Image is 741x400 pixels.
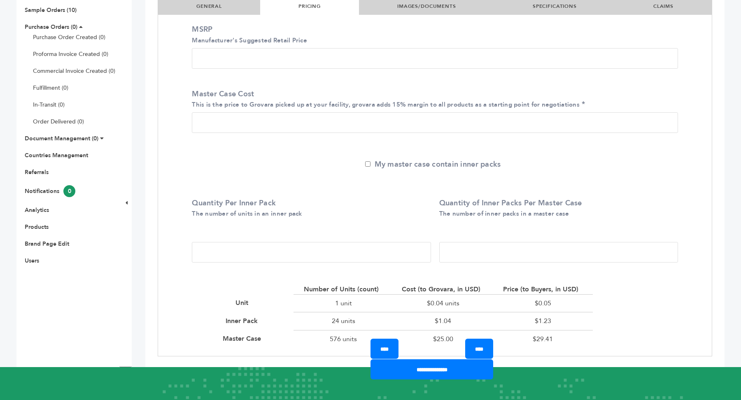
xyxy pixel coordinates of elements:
div: Inner Pack [226,316,262,326]
a: Users [25,257,39,265]
a: CLAIMS [653,3,673,9]
a: Analytics [25,206,49,214]
a: IMAGES/DOCUMENTS [397,3,456,9]
a: Commercial Invoice Created (0) [33,67,115,75]
a: Referrals [25,168,49,176]
a: Document Management (0) [25,135,98,142]
span: 0 [63,185,75,197]
div: $25.00 [393,330,493,348]
a: Order Delivered (0) [33,118,84,126]
div: Cost (to Grovara, in USD) [402,285,485,294]
a: PRICING [298,3,321,9]
a: Notifications0 [25,187,75,195]
div: $1.04 [393,312,493,330]
small: Manufacturer's Suggested Retail Price [192,36,307,44]
div: Price (to Buyers, in USD) [503,285,583,294]
div: 576 units [294,330,393,348]
div: 1 unit [294,294,393,312]
a: Fulfillment (0) [33,84,68,92]
a: SPECIFICATIONS [533,3,577,9]
label: MSRP [192,24,674,45]
div: Number of Units (count) [304,285,383,294]
a: Products [25,223,49,231]
label: My master case contain inner packs [365,159,501,170]
div: $0.05 [493,294,593,312]
div: $1.23 [493,312,593,330]
label: Quantity Per Inner Pack [192,198,426,219]
a: Purchase Orders (0) [25,23,77,31]
small: The number of units in an inner pack [192,209,302,218]
small: This is the price to Grovara picked up at your facility, grovara adds 15% margin to all products ... [192,100,580,109]
a: GENERAL [196,3,222,9]
div: 24 units [294,312,393,330]
label: Master Case Cost [192,89,674,109]
a: Countries Management [25,151,88,159]
div: $0.04 units [393,294,493,312]
a: Purchase Order Created (0) [33,33,105,41]
small: The number of inner packs in a master case [439,209,569,218]
div: $29.41 [493,330,593,348]
a: Proforma Invoice Created (0) [33,50,108,58]
div: Master Case [223,334,265,343]
a: In-Transit (0) [33,101,65,109]
a: Sample Orders (10) [25,6,77,14]
label: Quantity of Inner Packs Per Master Case [439,198,674,219]
a: Brand Page Edit [25,240,69,248]
div: Unit [235,298,252,307]
input: My master case contain inner packs [365,161,370,167]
